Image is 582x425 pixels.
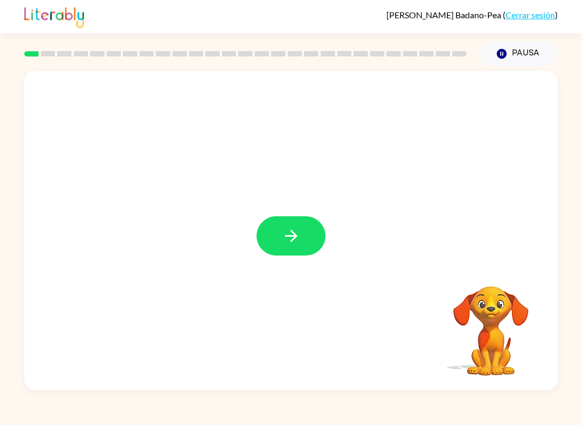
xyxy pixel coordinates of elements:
[386,10,503,20] span: [PERSON_NAME] Badano-Pea
[437,270,545,377] video: Tu navegador debe admitir la reproducción de archivos .mp4 para usar Literably. Intenta usar otro...
[505,10,555,20] a: Cerrar sesión
[480,41,558,66] button: Pausa
[386,10,558,20] div: ( )
[24,4,84,28] img: Literably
